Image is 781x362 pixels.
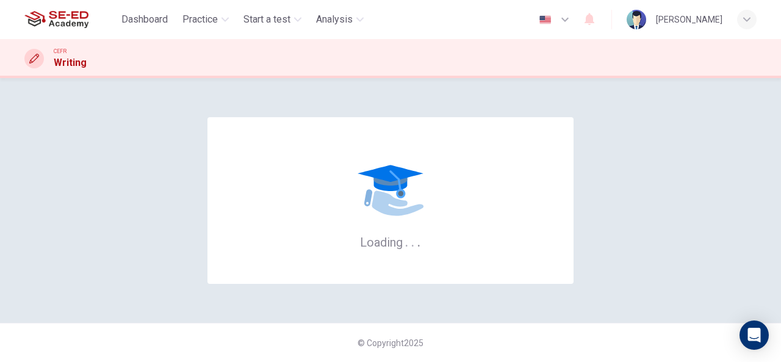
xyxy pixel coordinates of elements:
button: Dashboard [117,9,173,31]
h6: . [417,231,421,251]
span: Practice [182,12,218,27]
img: Profile picture [627,10,646,29]
span: © Copyright 2025 [358,338,423,348]
button: Analysis [311,9,369,31]
img: en [538,15,553,24]
h6: . [405,231,409,251]
div: [PERSON_NAME] [656,12,722,27]
button: Practice [178,9,234,31]
h6: Loading [360,234,421,250]
div: Open Intercom Messenger [740,320,769,350]
h1: Writing [54,56,87,70]
button: Start a test [239,9,306,31]
a: SE-ED Academy logo [24,7,117,32]
span: Start a test [243,12,290,27]
img: SE-ED Academy logo [24,7,88,32]
span: CEFR [54,47,67,56]
h6: . [411,231,415,251]
span: Dashboard [121,12,168,27]
span: Analysis [316,12,353,27]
